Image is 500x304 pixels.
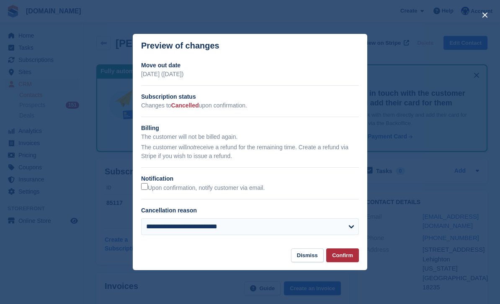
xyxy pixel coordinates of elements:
[291,248,324,262] button: Dismiss
[141,124,359,133] h2: Billing
[141,174,359,183] h2: Notification
[141,207,197,214] label: Cancellation reason
[141,183,148,190] input: Upon confirmation, notify customer via email.
[171,102,199,109] span: Cancelled
[141,70,359,79] p: [DATE] ([DATE])
[141,92,359,101] h2: Subscription status
[326,248,359,262] button: Confirm
[478,8,492,22] button: close
[141,133,359,141] p: The customer will not be billed again.
[141,101,359,110] p: Changes to upon confirmation.
[141,41,219,51] p: Preview of changes
[141,143,359,161] p: The customer will receive a refund for the remaining time. Create a refund via Stripe if you wish...
[187,144,195,151] em: not
[141,61,359,70] h2: Move out date
[141,183,265,192] label: Upon confirmation, notify customer via email.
